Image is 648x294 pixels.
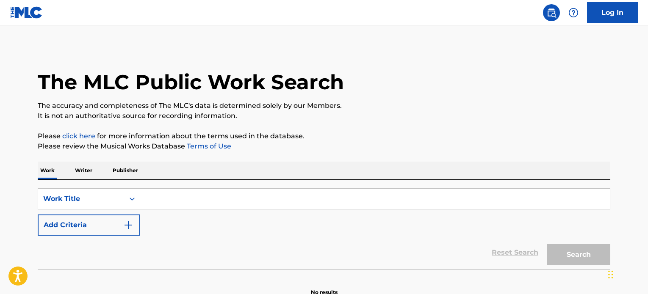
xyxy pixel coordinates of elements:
[123,220,133,230] img: 9d2ae6d4665cec9f34b9.svg
[543,4,560,21] a: Public Search
[587,2,638,23] a: Log In
[38,101,610,111] p: The accuracy and completeness of The MLC's data is determined solely by our Members.
[38,214,140,236] button: Add Criteria
[568,8,579,18] img: help
[38,188,610,269] form: Search Form
[38,131,610,141] p: Please for more information about the terms used in the database.
[606,253,648,294] iframe: Chat Widget
[62,132,95,140] a: click here
[546,8,557,18] img: search
[38,111,610,121] p: It is not an authoritative source for recording information.
[10,6,43,19] img: MLC Logo
[72,162,95,179] p: Writer
[38,141,610,151] p: Please review the Musical Works Database
[38,69,344,95] h1: The MLC Public Work Search
[43,194,119,204] div: Work Title
[608,262,613,287] div: Drag
[110,162,141,179] p: Publisher
[565,4,582,21] div: Help
[38,162,57,179] p: Work
[185,142,231,150] a: Terms of Use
